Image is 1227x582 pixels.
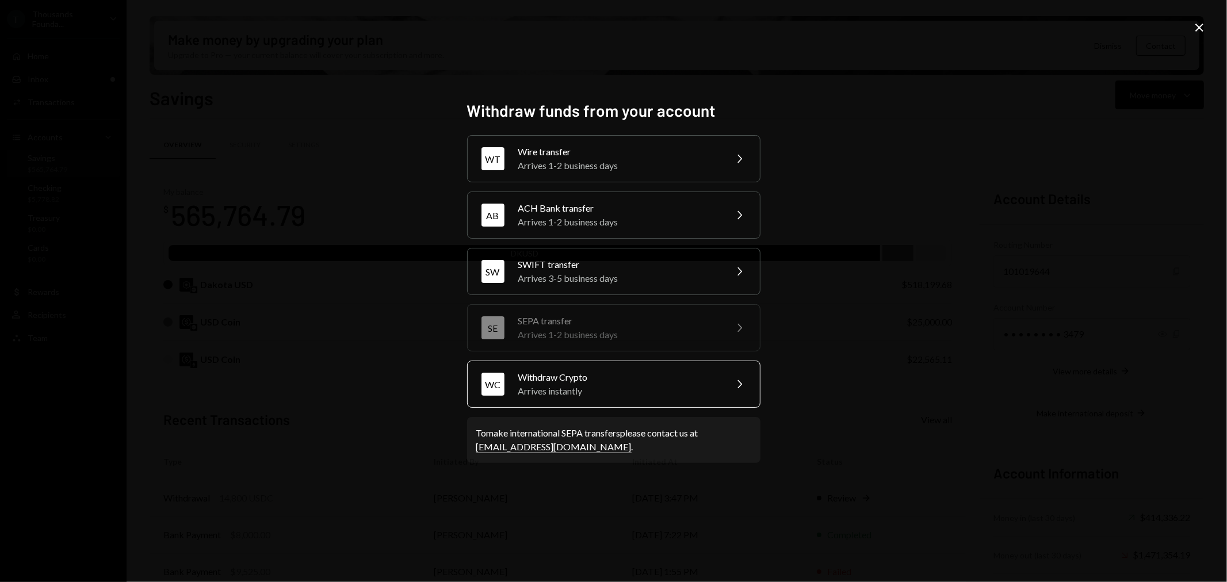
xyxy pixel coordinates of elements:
[518,328,718,342] div: Arrives 1-2 business days
[467,248,760,295] button: SWSWIFT transferArrives 3-5 business days
[476,426,751,454] div: To make international SEPA transfers please contact us at .
[481,373,504,396] div: WC
[481,204,504,227] div: AB
[518,370,718,384] div: Withdraw Crypto
[518,271,718,285] div: Arrives 3-5 business days
[467,99,760,122] h2: Withdraw funds from your account
[467,361,760,408] button: WCWithdraw CryptoArrives instantly
[518,201,718,215] div: ACH Bank transfer
[518,159,718,173] div: Arrives 1-2 business days
[518,314,718,328] div: SEPA transfer
[518,258,718,271] div: SWIFT transfer
[481,260,504,283] div: SW
[476,441,632,453] a: [EMAIL_ADDRESS][DOMAIN_NAME]
[518,145,718,159] div: Wire transfer
[467,135,760,182] button: WTWire transferArrives 1-2 business days
[467,192,760,239] button: ABACH Bank transferArrives 1-2 business days
[518,215,718,229] div: Arrives 1-2 business days
[481,316,504,339] div: SE
[481,147,504,170] div: WT
[518,384,718,398] div: Arrives instantly
[467,304,760,351] button: SESEPA transferArrives 1-2 business days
